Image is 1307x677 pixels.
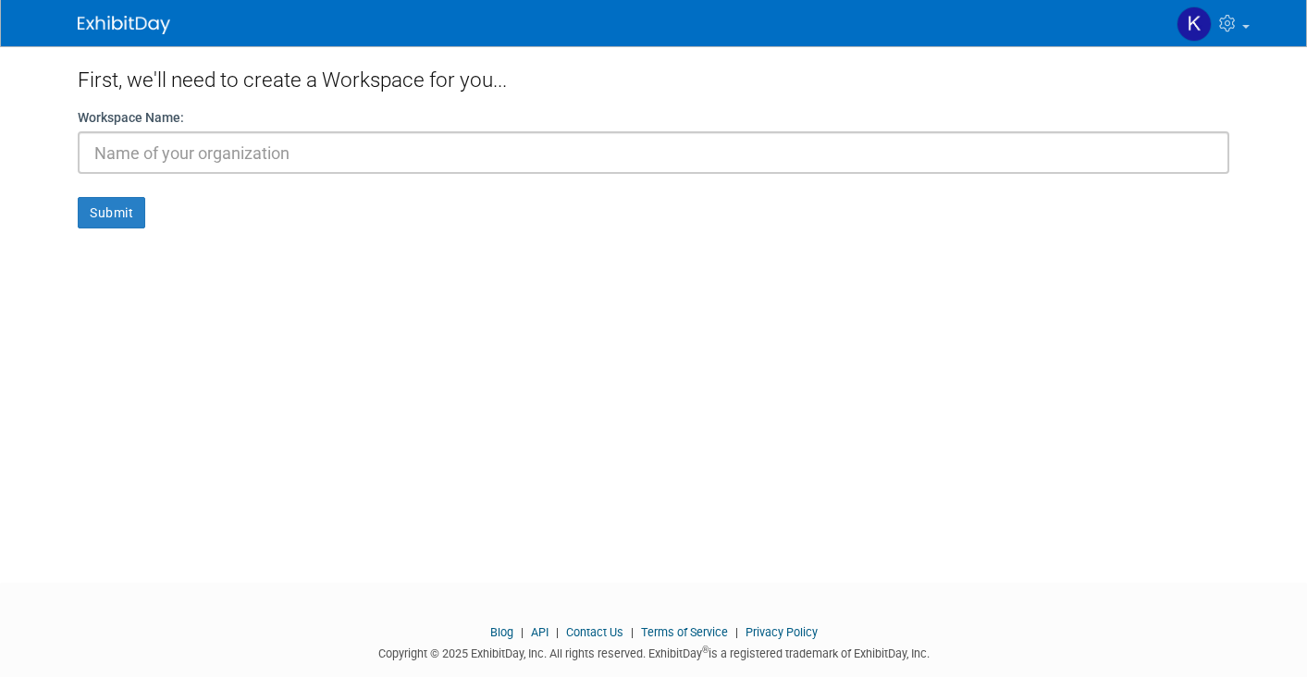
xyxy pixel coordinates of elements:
[78,46,1229,108] div: First, we'll need to create a Workspace for you...
[531,625,549,639] a: API
[78,16,170,34] img: ExhibitDay
[551,625,563,639] span: |
[626,625,638,639] span: |
[702,645,709,655] sup: ®
[516,625,528,639] span: |
[78,197,145,228] button: Submit
[1177,6,1212,42] img: Kristen Neilson
[566,625,623,639] a: Contact Us
[641,625,728,639] a: Terms of Service
[78,131,1229,174] input: Name of your organization
[490,625,513,639] a: Blog
[746,625,818,639] a: Privacy Policy
[731,625,743,639] span: |
[78,108,184,127] label: Workspace Name:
